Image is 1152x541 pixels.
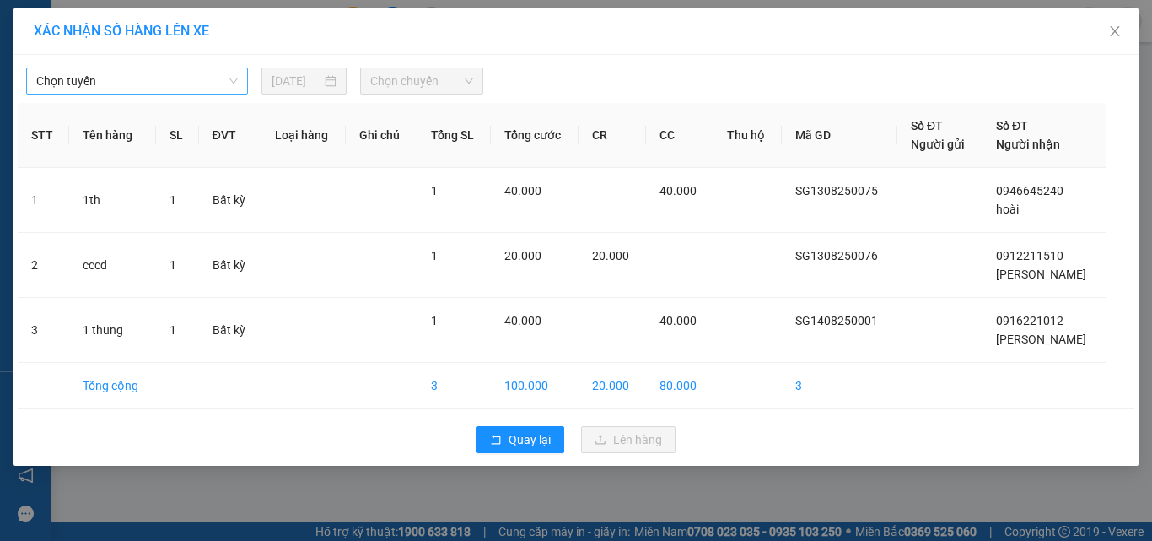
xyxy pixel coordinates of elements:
[272,72,320,90] input: 14/08/2025
[170,323,176,337] span: 1
[170,193,176,207] span: 1
[199,233,262,298] td: Bất kỳ
[69,363,156,409] td: Tổng cộng
[996,119,1028,133] span: Số ĐT
[491,103,579,168] th: Tổng cước
[646,103,713,168] th: CC
[911,119,943,133] span: Số ĐT
[996,203,1019,216] span: hoài
[504,249,541,262] span: 20.000
[996,184,1063,197] span: 0946645240
[659,314,697,327] span: 40.000
[795,249,878,262] span: SG1308250076
[996,333,1086,346] span: [PERSON_NAME]
[504,184,541,197] span: 40.000
[8,79,321,100] li: 0983 44 7777
[370,68,474,94] span: Chọn chuyến
[996,314,1063,327] span: 0916221012
[34,23,209,39] span: XÁC NHẬN SỐ HÀNG LÊN XE
[713,103,782,168] th: Thu hộ
[97,41,110,54] span: environment
[69,298,156,363] td: 1 thung
[490,434,502,447] span: rollback
[476,426,564,453] button: rollbackQuay lại
[431,249,438,262] span: 1
[581,426,676,453] button: uploadLên hàng
[1091,8,1139,56] button: Close
[911,138,965,151] span: Người gửi
[261,103,346,168] th: Loại hàng
[170,258,176,272] span: 1
[579,363,646,409] td: 20.000
[18,233,69,298] td: 2
[156,103,199,168] th: SL
[69,103,156,168] th: Tên hàng
[996,138,1060,151] span: Người nhận
[579,103,646,168] th: CR
[8,37,321,79] li: [STREET_ADDRESS][PERSON_NAME]
[592,249,629,262] span: 20.000
[417,363,491,409] td: 3
[18,103,69,168] th: STT
[646,363,713,409] td: 80.000
[417,103,491,168] th: Tổng SL
[659,184,697,197] span: 40.000
[199,103,262,168] th: ĐVT
[782,363,897,409] td: 3
[795,184,878,197] span: SG1308250075
[996,268,1086,281] span: [PERSON_NAME]
[795,314,878,327] span: SG1408250001
[199,168,262,233] td: Bất kỳ
[782,103,897,168] th: Mã GD
[36,68,238,94] span: Chọn tuyến
[18,168,69,233] td: 1
[346,103,417,168] th: Ghi chú
[491,363,579,409] td: 100.000
[18,298,69,363] td: 3
[8,126,329,154] b: GỬI : VP [GEOGRAPHIC_DATA]
[69,168,156,233] td: 1th
[504,314,541,327] span: 40.000
[199,298,262,363] td: Bất kỳ
[431,184,438,197] span: 1
[97,11,182,32] b: TRÍ NHÂN
[509,430,551,449] span: Quay lại
[431,314,438,327] span: 1
[69,233,156,298] td: cccd
[97,83,110,96] span: phone
[996,249,1063,262] span: 0912211510
[1108,24,1122,38] span: close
